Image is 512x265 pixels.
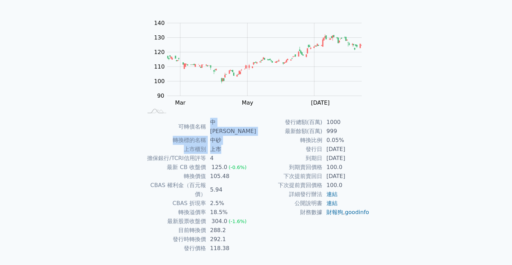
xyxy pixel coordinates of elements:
[143,172,206,181] td: 轉換價值
[322,163,370,172] td: 100.0
[322,145,370,154] td: [DATE]
[326,200,338,206] a: 連結
[206,235,256,244] td: 292.1
[322,154,370,163] td: [DATE]
[206,244,256,253] td: 118.38
[256,181,322,190] td: 下次提前賣回價格
[206,172,256,181] td: 105.48
[210,163,229,172] div: 125.0
[326,209,343,215] a: 財報狗
[256,199,322,208] td: 公開說明書
[143,118,206,136] td: 可轉債名稱
[206,118,256,136] td: 中[PERSON_NAME]
[228,219,246,224] span: (-1.6%)
[345,209,369,215] a: goodinfo
[143,235,206,244] td: 發行時轉換價
[143,199,206,208] td: CBAS 折現率
[206,199,256,208] td: 2.5%
[167,34,361,83] g: Series
[143,244,206,253] td: 發行價格
[256,163,322,172] td: 到期賣回價格
[322,118,370,127] td: 1000
[150,20,372,120] g: Chart
[154,63,165,70] tspan: 110
[322,208,370,217] td: ,
[322,136,370,145] td: 0.05%
[143,163,206,172] td: 最新 CB 收盤價
[256,154,322,163] td: 到期日
[256,145,322,154] td: 發行日
[322,172,370,181] td: [DATE]
[143,136,206,145] td: 轉換標的名稱
[210,217,229,226] div: 304.0
[256,136,322,145] td: 轉換比例
[206,154,256,163] td: 4
[477,232,512,265] div: 聊天小工具
[206,145,256,154] td: 上市
[157,92,164,99] tspan: 90
[143,145,206,154] td: 上市櫃別
[143,226,206,235] td: 目前轉換價
[256,208,322,217] td: 財務數據
[206,136,256,145] td: 中砂
[326,191,338,197] a: 連結
[256,127,322,136] td: 最新餘額(百萬)
[228,165,246,170] span: (-0.6%)
[154,34,165,41] tspan: 130
[175,99,186,106] tspan: Mar
[256,118,322,127] td: 發行總額(百萬)
[143,181,206,199] td: CBAS 權利金（百元報價）
[143,154,206,163] td: 擔保銀行/TCRI信用評等
[154,20,165,26] tspan: 140
[143,208,206,217] td: 轉換溢價率
[206,226,256,235] td: 288.2
[242,99,253,106] tspan: May
[322,127,370,136] td: 999
[256,190,322,199] td: 詳細發行辦法
[206,181,256,199] td: 5.94
[311,99,330,106] tspan: [DATE]
[206,208,256,217] td: 18.5%
[256,172,322,181] td: 下次提前賣回日
[477,232,512,265] iframe: Chat Widget
[322,181,370,190] td: 100.0
[154,78,165,85] tspan: 100
[143,217,206,226] td: 最新股票收盤價
[154,49,165,55] tspan: 120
